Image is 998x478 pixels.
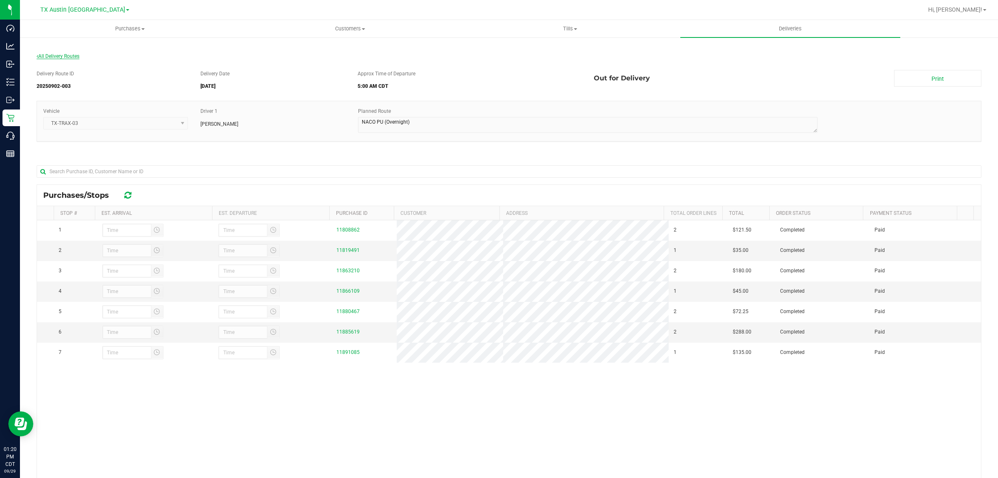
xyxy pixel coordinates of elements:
[37,53,79,59] span: All Delivery Routes
[780,267,805,275] span: Completed
[4,446,16,468] p: 01:20 PM CDT
[59,308,62,316] span: 5
[780,287,805,295] span: Completed
[733,267,751,275] span: $180.00
[674,308,677,316] span: 2
[336,268,360,274] a: 11863210
[101,210,132,216] a: Est. Arrival
[874,226,885,234] span: Paid
[674,226,677,234] span: 2
[733,287,748,295] span: $45.00
[336,210,368,216] a: Purchase ID
[336,227,360,233] a: 11808862
[37,83,71,89] strong: 20250902-003
[874,246,885,254] span: Paid
[59,349,62,356] span: 7
[499,206,664,220] th: Address
[874,308,885,316] span: Paid
[336,329,360,335] a: 11885619
[6,78,15,86] inline-svg: Inventory
[460,20,680,37] a: Tills
[43,107,59,115] label: Vehicle
[20,25,240,32] span: Purchases
[6,60,15,68] inline-svg: Inbound
[240,25,459,32] span: Customers
[874,267,885,275] span: Paid
[874,287,885,295] span: Paid
[336,349,360,355] a: 11891085
[40,6,125,13] span: TX Austin [GEOGRAPHIC_DATA]
[37,165,981,178] input: Search Purchase ID, Customer Name or ID
[336,309,360,314] a: 11880467
[780,349,805,356] span: Completed
[37,70,74,77] label: Delivery Route ID
[776,210,810,216] a: Order Status
[336,247,360,253] a: 11819491
[59,328,62,336] span: 6
[733,226,751,234] span: $121.50
[870,210,912,216] a: Payment Status
[780,328,805,336] span: Completed
[894,70,981,87] a: Print Manifest
[680,20,900,37] a: Deliveries
[6,132,15,140] inline-svg: Call Center
[733,349,751,356] span: $135.00
[358,70,415,77] label: Approx Time of Departure
[20,20,240,37] a: Purchases
[768,25,813,32] span: Deliveries
[43,191,117,200] span: Purchases/Stops
[6,24,15,32] inline-svg: Dashboard
[674,267,677,275] span: 2
[674,328,677,336] span: 2
[59,287,62,295] span: 4
[60,210,77,216] a: Stop #
[200,107,217,115] label: Driver 1
[729,210,744,216] a: Total
[874,349,885,356] span: Paid
[733,308,748,316] span: $72.25
[59,246,62,254] span: 2
[594,70,650,87] span: Out for Delivery
[6,96,15,104] inline-svg: Outbound
[460,25,679,32] span: Tills
[664,206,722,220] th: Total Order Lines
[59,267,62,275] span: 3
[240,20,460,37] a: Customers
[6,114,15,122] inline-svg: Retail
[928,6,982,13] span: Hi, [PERSON_NAME]!
[780,246,805,254] span: Completed
[674,246,677,254] span: 1
[200,84,346,89] h5: [DATE]
[674,287,677,295] span: 1
[200,70,230,77] label: Delivery Date
[780,226,805,234] span: Completed
[212,206,329,220] th: Est. Departure
[4,468,16,474] p: 09/29
[8,411,33,436] iframe: Resource center
[6,149,15,158] inline-svg: Reports
[200,120,238,128] span: [PERSON_NAME]
[874,328,885,336] span: Paid
[394,206,499,220] th: Customer
[733,246,748,254] span: $35.00
[336,288,360,294] a: 11866109
[358,107,391,115] label: Planned Route
[6,42,15,50] inline-svg: Analytics
[733,328,751,336] span: $288.00
[674,349,677,356] span: 1
[59,226,62,234] span: 1
[780,308,805,316] span: Completed
[358,84,581,89] h5: 5:00 AM CDT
